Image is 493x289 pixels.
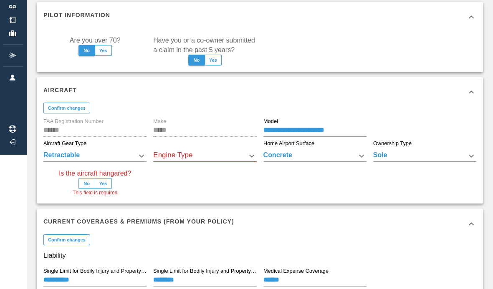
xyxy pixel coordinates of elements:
[95,178,112,189] button: Yes
[373,150,476,162] div: Sole
[205,55,222,65] button: Yes
[153,35,256,55] label: Have you or a co-owner submitted a claim in the past 5 years?
[43,118,104,125] label: FAA Registration Number
[59,168,131,178] label: Is the aircraft hangared?
[43,217,234,226] h6: Current Coverages & Premiums (from your policy)
[43,85,77,95] h6: Aircraft
[263,150,367,162] div: Concrete
[37,209,483,239] div: Current Coverages & Premiums (from your policy)
[43,103,90,113] button: Confirm changes
[43,250,476,261] h6: Liability
[43,267,147,275] label: Single Limit for Bodily Injury and Property Damage Limited Passenger Coverage: Each Occurrence
[153,267,256,275] label: Single Limit for Bodily Injury and Property Damage Each Passenger: Each Passenger
[95,45,112,56] button: Yes
[43,150,147,162] div: Retractable
[43,140,86,147] label: Aircraft Gear Type
[263,118,278,125] label: Model
[263,267,329,275] label: Medical Expense Coverage
[43,10,110,20] h6: Pilot Information
[37,2,483,32] div: Pilot Information
[37,77,483,107] div: Aircraft
[43,234,90,245] button: Confirm changes
[188,55,205,65] button: No
[373,140,412,147] label: Ownership Type
[78,45,95,56] button: No
[263,140,314,147] label: Home Airport Surface
[153,118,166,125] label: Make
[70,35,121,45] label: Are you over 70?
[73,189,117,197] span: This field is required
[78,178,95,189] button: No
